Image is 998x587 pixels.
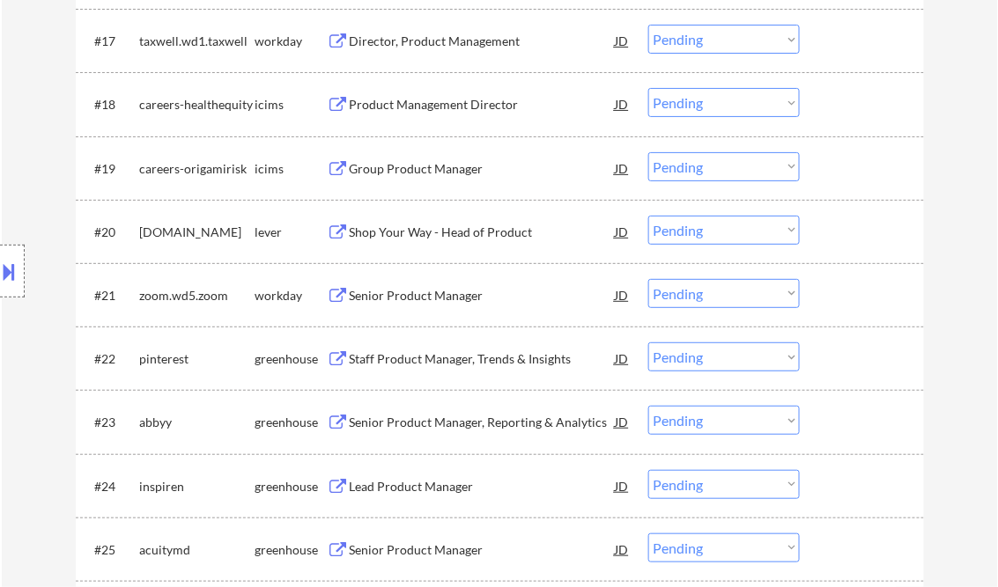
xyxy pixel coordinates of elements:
div: JD [614,216,632,247]
div: workday [255,33,328,50]
div: icims [255,96,328,114]
div: Product Management Director [350,96,616,114]
div: #18 [95,96,126,114]
div: Senior Product Manager [350,287,616,305]
div: Staff Product Manager, Trends & Insights [350,350,616,368]
div: JD [614,470,632,502]
div: JD [614,342,632,374]
div: JD [614,88,632,120]
div: careers-healthequity [140,96,255,114]
div: Group Product Manager [350,160,616,178]
div: taxwell.wd1.taxwell [140,33,255,50]
div: acuitymd [140,541,255,559]
div: Senior Product Manager [350,541,616,559]
div: JD [614,533,632,565]
div: greenhouse [255,541,328,559]
div: #25 [95,541,126,559]
div: greenhouse [255,478,328,495]
div: JD [614,25,632,56]
div: JD [614,406,632,437]
div: Senior Product Manager, Reporting & Analytics [350,414,616,431]
div: JD [614,279,632,311]
div: #17 [95,33,126,50]
div: inspiren [140,478,255,495]
div: JD [614,152,632,184]
div: Shop Your Way - Head of Product [350,224,616,241]
div: Lead Product Manager [350,478,616,495]
div: Director, Product Management [350,33,616,50]
div: #24 [95,478,126,495]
